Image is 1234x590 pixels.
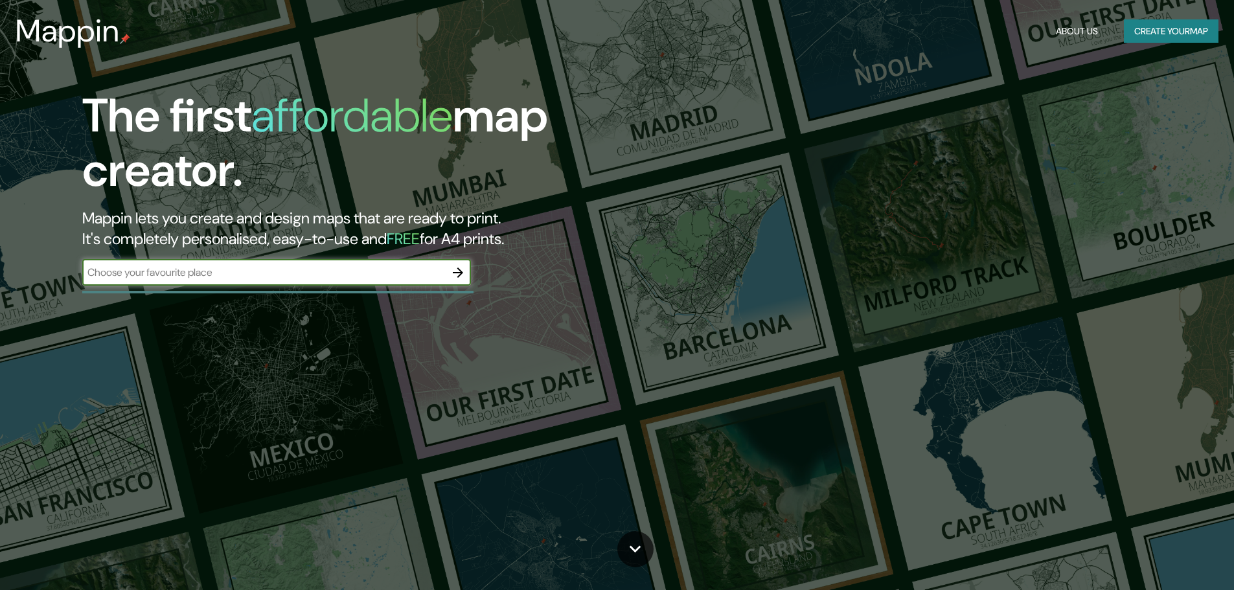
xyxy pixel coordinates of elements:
[1051,19,1103,43] button: About Us
[82,89,700,208] h1: The first map creator.
[16,13,120,49] h3: Mappin
[120,34,130,44] img: mappin-pin
[1124,19,1218,43] button: Create yourmap
[387,229,420,249] h5: FREE
[251,85,453,146] h1: affordable
[82,265,445,280] input: Choose your favourite place
[82,208,700,249] h2: Mappin lets you create and design maps that are ready to print. It's completely personalised, eas...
